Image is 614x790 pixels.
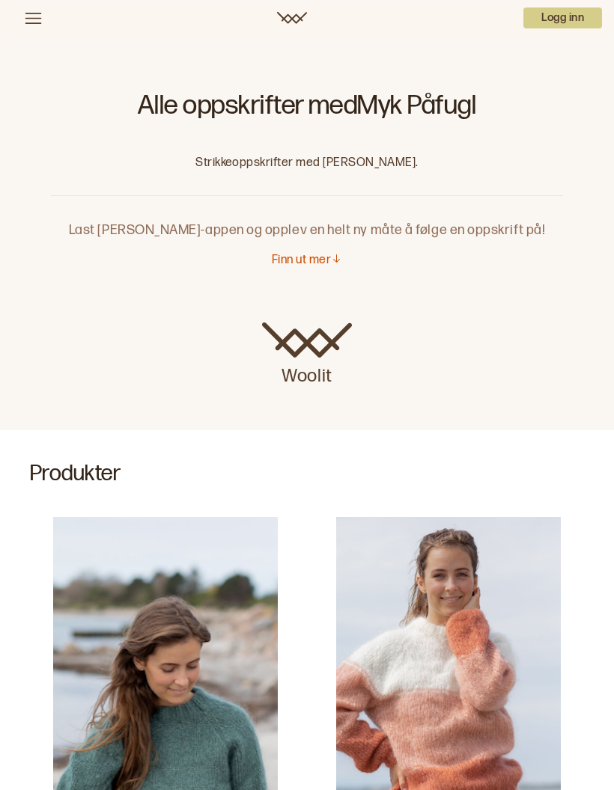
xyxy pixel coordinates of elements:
[277,12,307,24] a: Woolit
[51,196,562,241] p: Last [PERSON_NAME]-appen og opplev en helt ny måte å følge en oppskrift på!
[262,322,352,388] a: Woolit
[51,156,562,171] p: Strikkeoppskrifter med [PERSON_NAME].
[262,322,352,358] img: Woolit
[262,358,352,388] p: Woolit
[272,253,342,269] button: Finn ut mer
[523,7,602,28] button: User dropdown
[272,253,331,269] p: Finn ut mer
[523,7,602,28] p: Logg inn
[51,90,562,132] h1: Alle oppskrifter med Myk Påfugl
